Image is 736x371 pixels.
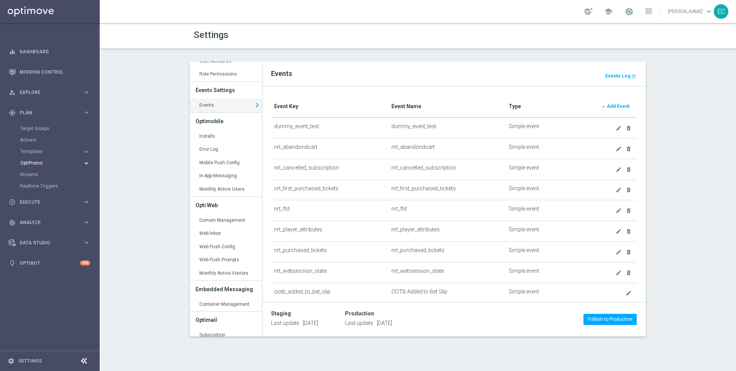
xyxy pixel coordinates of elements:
[20,110,83,115] span: Plan
[9,253,90,273] div: Optibot
[345,310,374,317] div: Production
[190,130,262,143] a: Installs
[271,69,637,78] h2: Events
[20,148,90,155] button: Templates keyboard_arrow_right
[271,200,388,221] td: nrt_ftd
[604,7,613,16] span: school
[271,262,388,283] td: nrt_websession_state
[583,314,637,325] button: Publish to Production
[601,104,606,109] i: add
[8,219,90,226] div: track_changes Analyze keyboard_arrow_right
[9,48,16,55] i: equalizer
[20,180,99,192] div: Realtime Triggers
[303,320,318,326] span: [DATE]
[8,260,90,266] button: lightbulb Optibot +10
[9,219,16,226] i: track_changes
[506,283,594,303] td: Simple event
[626,290,632,296] i: create
[271,96,388,117] th: Event Key
[616,228,622,234] i: create
[388,139,506,159] td: nrt_abandondcart
[506,180,594,200] td: Simple event
[190,183,262,196] a: Monthly Active Users
[626,228,632,234] i: delete_forever
[388,241,506,262] td: nrt_purchased_tickets
[506,96,594,117] th: Type
[190,267,262,280] a: Monthly Active Visitors
[194,30,412,41] h1: Settings
[20,134,99,146] div: Actions
[8,110,90,116] button: gps_fixed Plan keyboard_arrow_right
[388,180,506,200] td: nrt_first_purchased_tickets
[20,161,75,165] span: OptiPromo
[20,220,83,225] span: Analyze
[253,99,262,111] i: keyboard_arrow_right
[506,262,594,283] td: Simple event
[506,139,594,159] td: Simple event
[20,90,83,95] span: Explore
[20,62,90,82] a: Mission Control
[190,253,262,267] a: Web Push Prompts
[195,113,256,130] h3: Optimobile
[83,239,90,246] i: keyboard_arrow_right
[714,4,728,19] div: EC
[20,137,80,143] a: Actions
[8,89,90,96] button: person_search Explore keyboard_arrow_right
[506,221,594,242] td: Simple event
[9,109,16,116] i: gps_fixed
[20,41,90,62] a: Dashboard
[8,199,90,205] button: play_circle_outline Execute keyboard_arrow_right
[8,358,15,364] i: settings
[83,89,90,96] i: keyboard_arrow_right
[9,199,83,206] div: Execute
[626,125,632,131] i: delete_forever
[271,117,388,138] td: dummy_event_test
[80,261,90,265] div: +10
[8,69,90,75] button: Mission Control
[83,148,90,155] i: keyboard_arrow_right
[506,159,594,180] td: Simple event
[20,157,99,169] div: OptiPromo
[9,239,83,246] div: Data Studio
[271,320,318,326] p: Last update
[190,240,262,254] a: Web Push Config
[271,180,388,200] td: nrt_first_purchased_tickets
[20,123,99,134] div: Target Groups
[20,160,90,166] button: OptiPromo keyboard_arrow_right
[9,199,16,206] i: play_circle_outline
[388,117,506,138] td: dummy_event_test
[377,320,392,326] span: [DATE]
[9,41,90,62] div: Dashboard
[607,104,629,109] b: Add Event
[20,146,99,157] div: Templates
[9,109,83,116] div: Plan
[9,219,83,226] div: Analyze
[83,198,90,206] i: keyboard_arrow_right
[190,68,262,81] a: Role Permissions
[616,249,622,255] i: create
[616,125,622,131] i: create
[616,187,622,193] i: create
[506,241,594,262] td: Simple event
[20,125,80,132] a: Target Groups
[506,117,594,138] td: Simple event
[616,208,622,214] i: create
[20,171,80,178] a: Streams
[626,270,632,276] i: delete_forever
[271,241,388,262] td: nrt_purchased_tickets
[605,73,630,79] b: Events Log
[626,208,632,214] i: delete_forever
[20,161,83,165] div: OptiPromo
[190,169,262,183] a: In-App Messaging
[190,143,262,157] a: Error Log
[388,200,506,221] td: nrt_ftd
[190,99,262,112] a: Events
[20,253,80,273] a: Optibot
[190,156,262,170] a: Mobile Push Config
[8,240,90,246] button: Data Studio keyboard_arrow_right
